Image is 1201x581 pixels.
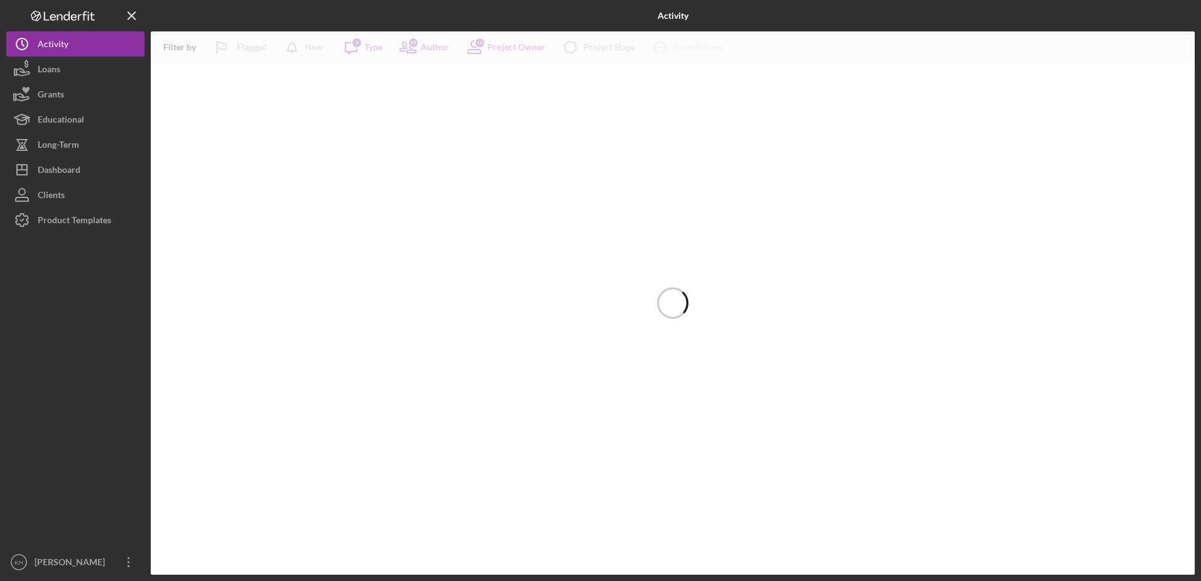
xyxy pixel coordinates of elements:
[38,82,64,110] div: Grants
[6,207,144,233] button: Product Templates
[6,31,144,57] button: Activity
[6,157,144,182] button: Dashboard
[658,11,688,21] b: Activity
[14,559,23,566] text: KH
[38,57,60,85] div: Loans
[38,207,111,236] div: Product Templates
[6,550,144,575] button: KH[PERSON_NAME]
[6,82,144,107] button: Grants
[38,132,79,160] div: Long-Term
[38,107,84,135] div: Educational
[6,57,144,82] button: Loans
[6,107,144,132] button: Educational
[6,132,144,157] button: Long-Term
[38,182,65,211] div: Clients
[38,157,80,185] div: Dashboard
[6,182,144,207] button: Clients
[31,550,113,578] div: [PERSON_NAME]
[38,31,68,60] div: Activity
